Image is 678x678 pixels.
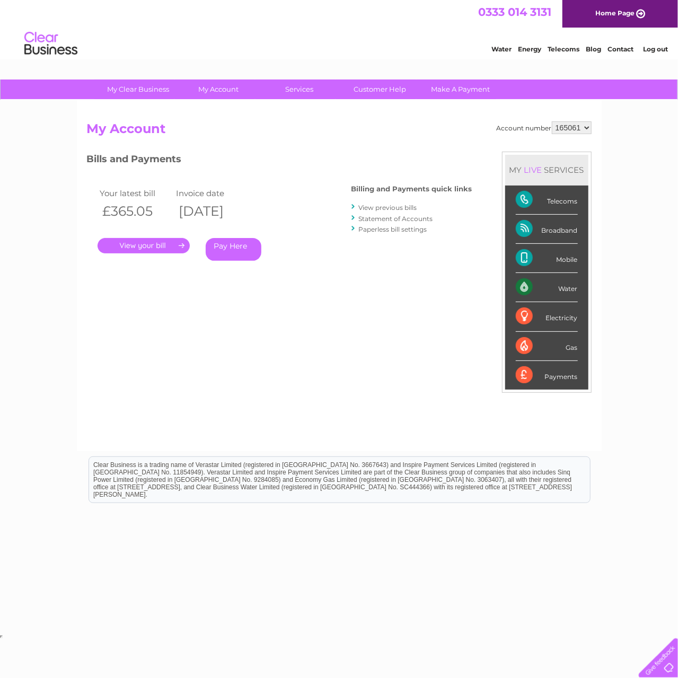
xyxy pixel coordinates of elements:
a: My Account [175,80,262,99]
td: Your latest bill [98,186,174,200]
h2: My Account [87,121,592,142]
div: MY SERVICES [505,155,588,185]
a: Energy [518,45,541,53]
img: logo.png [24,28,78,60]
h3: Bills and Payments [87,152,472,170]
a: Statement of Accounts [359,215,433,223]
a: Telecoms [548,45,579,53]
a: 0333 014 3131 [478,5,551,19]
a: Paperless bill settings [359,225,427,233]
div: Payments [516,361,578,390]
a: Customer Help [336,80,424,99]
a: Pay Here [206,238,261,261]
a: . [98,238,190,253]
div: Account number [497,121,592,134]
div: Broadband [516,215,578,244]
div: Mobile [516,244,578,273]
a: Blog [586,45,601,53]
div: Telecoms [516,186,578,215]
h4: Billing and Payments quick links [351,185,472,193]
a: My Clear Business [94,80,182,99]
th: [DATE] [173,200,250,222]
div: LIVE [522,165,544,175]
div: Clear Business is a trading name of Verastar Limited (registered in [GEOGRAPHIC_DATA] No. 3667643... [89,6,590,51]
a: Contact [607,45,633,53]
a: Water [491,45,512,53]
a: View previous bills [359,204,417,212]
td: Invoice date [173,186,250,200]
a: Log out [643,45,668,53]
th: £365.05 [98,200,174,222]
a: Make A Payment [417,80,504,99]
div: Gas [516,332,578,361]
div: Electricity [516,302,578,331]
a: Services [256,80,343,99]
div: Water [516,273,578,302]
